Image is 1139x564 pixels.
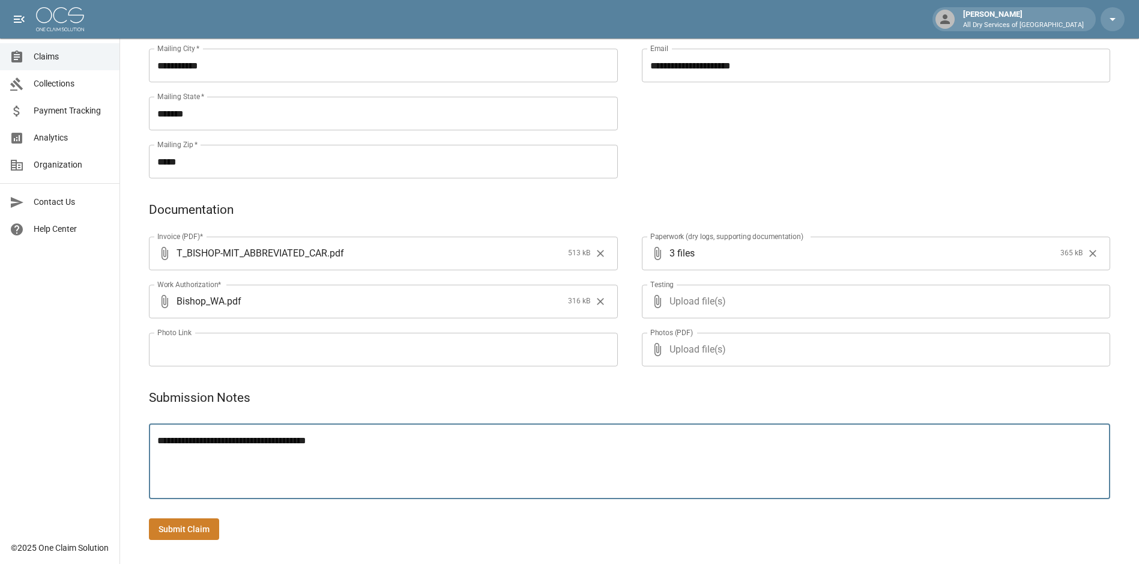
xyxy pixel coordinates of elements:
button: open drawer [7,7,31,31]
div: [PERSON_NAME] [958,8,1089,30]
span: . pdf [327,246,344,260]
span: Organization [34,159,110,171]
span: 365 kB [1060,247,1083,259]
span: Help Center [34,223,110,235]
label: Mailing City [157,43,200,53]
img: ocs-logo-white-transparent.png [36,7,84,31]
span: T_BISHOP-MIT_ABBREVIATED_CAR [177,246,327,260]
label: Photo Link [157,327,192,338]
button: Submit Claim [149,518,219,541]
label: Mailing State [157,91,204,102]
label: Photos (PDF) [650,327,693,338]
span: Upload file(s) [669,333,1078,366]
button: Clear [1084,244,1102,262]
label: Work Authorization* [157,279,222,290]
span: Payment Tracking [34,105,110,117]
p: All Dry Services of [GEOGRAPHIC_DATA] [963,20,1084,31]
span: Analytics [34,132,110,144]
button: Clear [591,293,609,311]
div: © 2025 One Claim Solution [11,542,109,554]
span: Claims [34,50,110,63]
span: Contact Us [34,196,110,208]
span: 316 kB [568,296,590,308]
span: 513 kB [568,247,590,259]
span: Upload file(s) [669,285,1078,318]
span: 3 files [669,237,1056,270]
label: Testing [650,279,674,290]
span: Bishop_WA [177,294,225,308]
span: . pdf [225,294,241,308]
label: Invoice (PDF)* [157,231,204,241]
label: Mailing Zip [157,139,198,150]
label: Paperwork (dry logs, supporting documentation) [650,231,803,241]
label: Email [650,43,668,53]
button: Clear [591,244,609,262]
span: Collections [34,77,110,90]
